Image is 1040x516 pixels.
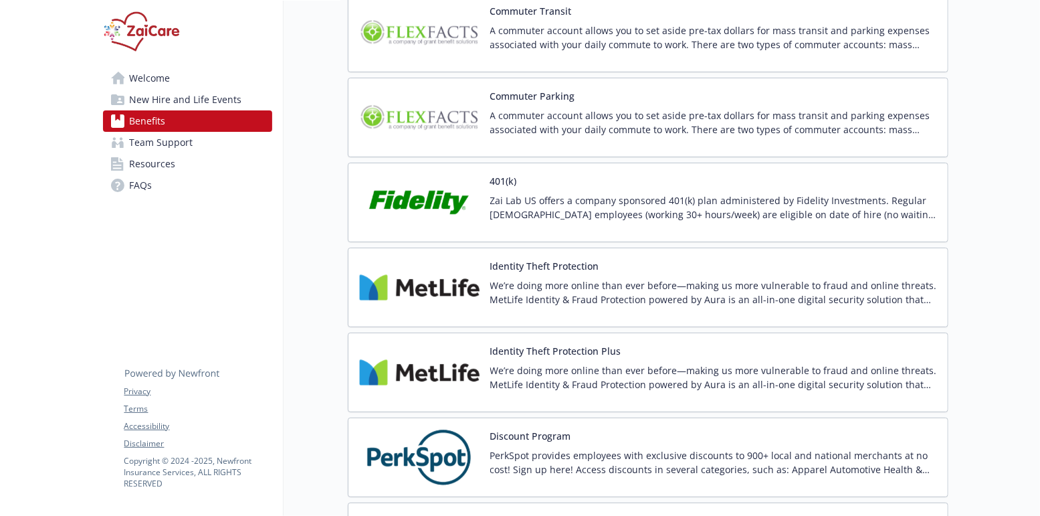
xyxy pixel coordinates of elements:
a: Terms [124,403,272,415]
span: FAQs [130,175,152,196]
img: PerkSpot carrier logo [359,429,480,486]
img: Fidelity Investments carrier logo [359,174,480,231]
span: Welcome [130,68,171,89]
a: Team Support [103,132,272,153]
button: Identity Theft Protection Plus [490,344,621,358]
a: FAQs [103,175,272,196]
a: Privacy [124,385,272,398]
a: Welcome [103,68,272,89]
button: Identity Theft Protection [490,259,599,273]
img: Flex Facts carrier logo [359,89,480,146]
span: Resources [130,153,176,175]
p: A commuter account allows you to set aside pre-tax dollars for mass transit and parking expenses ... [490,108,937,137]
span: Benefits [130,110,166,132]
button: Commuter Transit [490,4,572,18]
img: Metlife Inc carrier logo [359,259,480,316]
p: PerkSpot provides employees with exclusive discounts to 900+ local and national merchants at no c... [490,448,937,477]
button: Discount Program [490,429,571,443]
a: Resources [103,153,272,175]
p: Copyright © 2024 - 2025 , Newfront Insurance Services, ALL RIGHTS RESERVED [124,455,272,489]
a: Benefits [103,110,272,132]
button: Commuter Parking [490,89,575,103]
p: We’re doing more online than ever before—making us more vulnerable to fraud and online threats. M... [490,363,937,392]
a: Accessibility [124,420,272,432]
p: A commuter account allows you to set aside pre-tax dollars for mass transit and parking expenses ... [490,23,937,52]
img: Metlife Inc carrier logo [359,344,480,401]
p: Zai Lab US offers a company sponsored 401(k) plan administered by Fidelity Investments. Regular [... [490,193,937,222]
img: Flex Facts carrier logo [359,4,480,61]
a: Disclaimer [124,438,272,450]
button: 401(k) [490,174,517,188]
a: New Hire and Life Events [103,89,272,110]
span: New Hire and Life Events [130,89,242,110]
span: Team Support [130,132,193,153]
p: We’re doing more online than ever before—making us more vulnerable to fraud and online threats. M... [490,278,937,307]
